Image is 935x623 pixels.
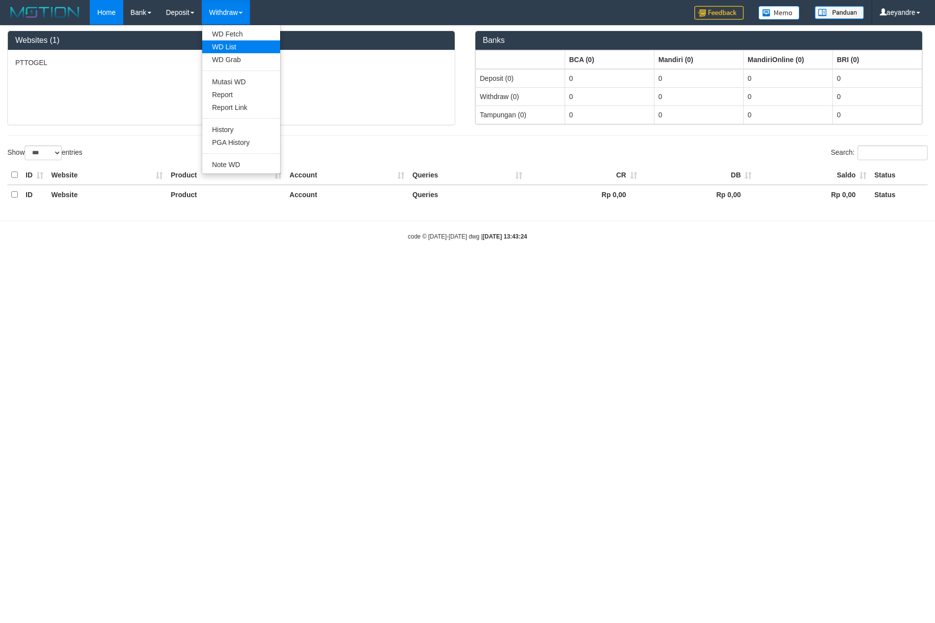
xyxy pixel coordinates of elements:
[408,233,527,240] small: code © [DATE]-[DATE] dwg |
[476,105,565,124] td: Tampungan (0)
[755,166,870,185] th: Saldo
[744,105,833,124] td: 0
[202,75,280,88] a: Mutasi WD
[202,28,280,40] a: WD Fetch
[565,105,654,124] td: 0
[202,53,280,66] a: WD Grab
[654,87,744,105] td: 0
[202,40,280,53] a: WD List
[755,185,870,204] th: Rp 0,00
[202,101,280,114] a: Report Link
[476,69,565,88] td: Deposit (0)
[565,87,654,105] td: 0
[565,69,654,88] td: 0
[408,185,526,204] th: Queries
[7,145,82,160] label: Show entries
[744,87,833,105] td: 0
[25,145,62,160] select: Showentries
[15,36,447,45] h3: Websites (1)
[758,6,800,20] img: Button%20Memo.svg
[565,50,654,69] th: Group: activate to sort column ascending
[483,233,527,240] strong: [DATE] 13:43:24
[654,50,744,69] th: Group: activate to sort column ascending
[22,185,47,204] th: ID
[22,166,47,185] th: ID
[476,50,565,69] th: Group: activate to sort column ascending
[202,158,280,171] a: Note WD
[167,185,286,204] th: Product
[526,185,641,204] th: Rp 0,00
[641,166,756,185] th: DB
[526,166,641,185] th: CR
[7,5,82,20] img: MOTION_logo.png
[47,166,167,185] th: Website
[858,145,928,160] input: Search:
[870,185,928,204] th: Status
[15,58,447,68] p: PTTOGEL
[815,6,864,19] img: panduan.png
[744,69,833,88] td: 0
[870,166,928,185] th: Status
[286,185,408,204] th: Account
[831,145,928,160] label: Search:
[408,166,526,185] th: Queries
[833,69,922,88] td: 0
[654,69,744,88] td: 0
[202,123,280,136] a: History
[202,136,280,149] a: PGA History
[47,185,167,204] th: Website
[167,166,286,185] th: Product
[654,105,744,124] td: 0
[483,36,915,45] h3: Banks
[833,105,922,124] td: 0
[744,50,833,69] th: Group: activate to sort column ascending
[476,87,565,105] td: Withdraw (0)
[286,166,408,185] th: Account
[202,88,280,101] a: Report
[833,50,922,69] th: Group: activate to sort column ascending
[694,6,744,20] img: Feedback.jpg
[641,185,756,204] th: Rp 0,00
[833,87,922,105] td: 0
